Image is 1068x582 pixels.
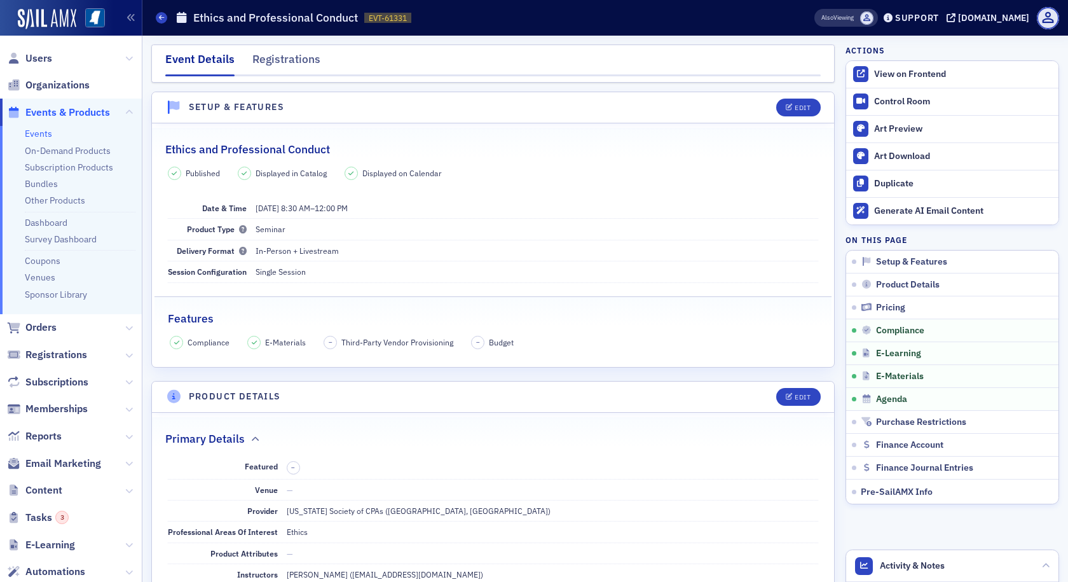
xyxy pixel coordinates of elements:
span: Budget [489,336,514,348]
span: Profile [1037,7,1059,29]
span: Automations [25,565,85,579]
a: Art Download [846,142,1058,170]
div: Duplicate [874,178,1052,190]
a: Coupons [25,255,60,267]
div: Ethics [287,526,308,537]
a: Tasks3 [7,511,69,525]
div: Control Room [874,96,1052,107]
span: E-Materials [265,336,306,348]
span: Agenda [876,394,907,405]
span: E-Learning [25,538,75,552]
div: Art Download [874,151,1052,162]
span: Session Configuration [168,267,247,277]
h4: Actions [845,45,885,56]
span: Subscriptions [25,375,88,389]
a: Venues [25,272,55,283]
a: Reports [7,429,62,443]
h1: Ethics and Professional Conduct [193,10,358,25]
span: Setup & Features [876,256,947,268]
div: Registrations [252,51,320,74]
span: Pre-SailAMX Info [861,486,933,497]
div: [DOMAIN_NAME] [958,12,1029,24]
h2: Ethics and Professional Conduct [165,141,330,158]
time: 8:30 AM [281,203,310,213]
span: Compliance [188,336,229,348]
h2: Primary Details [165,431,245,447]
span: E-Learning [876,348,921,359]
div: Art Preview [874,123,1052,135]
button: Edit [776,388,820,406]
div: Edit [795,104,811,111]
span: Third-Party Vendor Provisioning [341,336,453,348]
span: Finance Journal Entries [876,462,973,474]
a: Registrations [7,348,87,362]
span: – [256,203,348,213]
a: Subscription Products [25,162,113,173]
span: Memberships [25,402,88,416]
span: Professional Areas Of Interest [168,527,278,537]
span: – [291,463,295,472]
span: Users [25,52,52,66]
a: Dashboard [25,217,67,228]
span: Email Marketing [25,457,101,471]
a: Control Room [846,88,1058,115]
h2: Features [168,310,214,327]
a: Events [25,128,52,139]
span: In-Person + Livestream [256,246,339,256]
span: Tasks [25,511,69,525]
span: Activity & Notes [880,559,945,572]
a: Other Products [25,195,85,206]
span: Finance Account [876,440,943,451]
span: [US_STATE] Society of CPAs ([GEOGRAPHIC_DATA], [GEOGRAPHIC_DATA]) [287,506,551,516]
span: Events & Products [25,106,110,120]
span: Single Session [256,267,306,277]
span: Reports [25,429,62,443]
h4: Setup & Features [189,100,284,114]
span: Compliance [876,325,924,336]
div: View on Frontend [874,69,1052,80]
time: 12:00 PM [315,203,348,213]
div: Edit [795,394,811,401]
span: Content [25,483,62,497]
span: Orders [25,321,57,335]
span: Provider [247,506,278,516]
span: – [329,338,332,347]
span: Featured [245,461,278,471]
span: Instructors [237,569,278,579]
div: Event Details [165,51,235,76]
a: Orders [7,321,57,335]
span: Product Attributes [210,548,278,558]
button: Edit [776,99,820,116]
span: Purchase Restrictions [876,417,966,428]
span: Date & Time [202,203,247,213]
a: E-Learning [7,538,75,552]
button: [DOMAIN_NAME] [947,13,1034,22]
a: Art Preview [846,115,1058,142]
div: Also [821,13,833,22]
span: [DATE] [256,203,279,213]
a: View on Frontend [846,61,1058,88]
a: Bundles [25,178,58,190]
span: Viewing [821,13,854,22]
span: Published [186,167,220,179]
span: E-Materials [876,371,924,382]
span: Product Details [876,279,940,291]
div: Generate AI Email Content [874,205,1052,217]
span: Ellen Yarbrough [860,11,873,25]
a: Subscriptions [7,375,88,389]
span: Displayed on Calendar [362,167,442,179]
a: Memberships [7,402,88,416]
button: Generate AI Email Content [846,197,1058,225]
div: [PERSON_NAME] ([EMAIL_ADDRESS][DOMAIN_NAME]) [287,569,483,580]
span: Seminar [256,224,285,234]
a: Sponsor Library [25,289,87,300]
span: — [287,548,293,558]
a: Content [7,483,62,497]
img: SailAMX [18,9,76,29]
h4: Product Details [189,390,281,403]
span: Venue [255,485,278,495]
a: Automations [7,565,85,579]
span: – [476,338,480,347]
a: On-Demand Products [25,145,111,156]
